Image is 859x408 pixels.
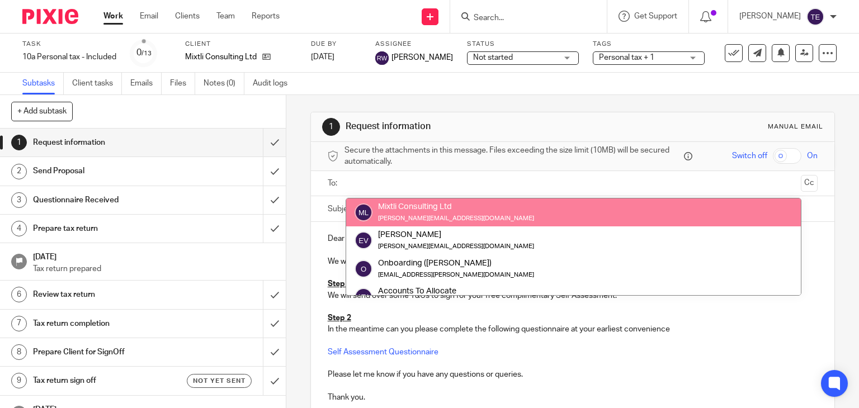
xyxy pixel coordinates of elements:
[11,135,27,150] div: 1
[33,249,275,263] h1: [DATE]
[355,203,372,221] img: svg%3E
[375,40,453,49] label: Assignee
[311,40,361,49] label: Due by
[344,145,682,168] span: Secure the attachments in this message. Files exceeding the size limit (10MB) will be secured aut...
[346,121,596,132] h1: Request information
[378,257,534,268] div: Onboarding ([PERSON_NAME])
[141,50,152,56] small: /13
[33,192,179,208] h1: Questionnaire Received
[33,134,179,151] h1: Request information
[252,11,280,22] a: Reports
[732,150,767,162] span: Switch off
[33,344,179,360] h1: Prepare Client for SignOff
[806,8,824,26] img: svg%3E
[473,54,513,61] span: Not started
[807,150,818,162] span: On
[33,263,275,274] p: Tax return prepared
[355,288,372,306] img: svg%3E
[328,203,357,215] label: Subject:
[593,40,705,49] label: Tags
[739,11,801,22] p: [PERSON_NAME]
[801,175,818,192] button: Cc
[11,221,27,236] div: 4
[185,40,297,49] label: Client
[22,51,116,63] div: 10a Personal tax - Included
[328,256,818,267] p: We would now like to start preparing your personal tax return.
[103,11,123,22] a: Work
[378,201,534,212] div: Mixtli Consulting Ltd
[33,220,179,237] h1: Prepare tax return
[193,376,246,386] span: Not yet sent
[175,11,200,22] a: Clients
[11,373,27,388] div: 9
[328,348,438,356] a: Self Assessment Questionnaire
[130,73,162,94] a: Emails
[378,272,534,278] small: [EMAIL_ADDRESS][PERSON_NAME][DOMAIN_NAME]
[328,392,818,403] p: Thank you.
[33,372,179,389] h1: Tax return sign off
[11,102,73,121] button: + Add subtask
[33,163,179,179] h1: Send Proposal
[375,51,389,65] img: svg%3E
[170,73,195,94] a: Files
[11,192,27,208] div: 3
[22,73,64,94] a: Subtasks
[72,73,122,94] a: Client tasks
[634,12,677,20] span: Get Support
[11,316,27,331] div: 7
[33,286,179,303] h1: Review tax return
[22,40,116,49] label: Task
[11,287,27,302] div: 6
[328,314,351,322] u: Step 2
[391,52,453,63] span: [PERSON_NAME]
[378,243,534,249] small: [PERSON_NAME][EMAIL_ADDRESS][DOMAIN_NAME]
[136,46,152,59] div: 0
[355,231,372,249] img: svg%3E
[355,260,372,278] img: svg%3E
[33,315,179,332] h1: Tax return completion
[328,369,818,380] p: Please let me know if you have any questions or queries.
[328,290,818,301] p: We will send over some T&Cs to sign for your free complimentary Self Assessment.
[322,118,340,136] div: 1
[378,286,534,297] div: Accounts To Allocate
[328,178,340,189] label: To:
[473,13,573,23] input: Search
[253,73,296,94] a: Audit logs
[11,164,27,179] div: 2
[204,73,244,94] a: Notes (0)
[768,122,823,131] div: Manual email
[216,11,235,22] a: Team
[140,11,158,22] a: Email
[185,51,257,63] p: Mixtli Consulting Ltd
[378,229,534,240] div: [PERSON_NAME]
[599,54,654,61] span: Personal tax + 1
[11,344,27,360] div: 8
[328,233,818,244] p: Dear [PERSON_NAME],
[311,53,334,61] span: [DATE]
[22,9,78,24] img: Pixie
[328,324,818,335] p: In the meantime can you please complete the following questionnaire at your earliest convenience
[467,40,579,49] label: Status
[328,280,351,288] u: Step 1
[378,215,534,221] small: [PERSON_NAME][EMAIL_ADDRESS][DOMAIN_NAME]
